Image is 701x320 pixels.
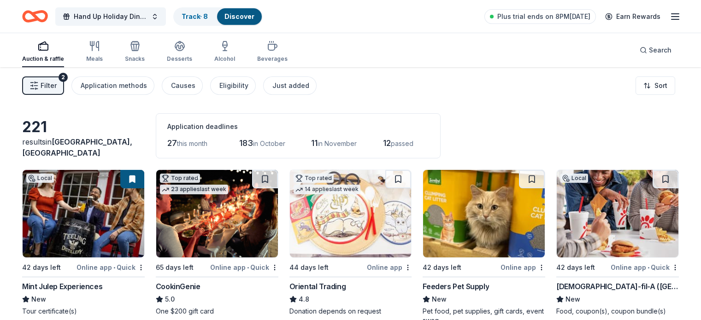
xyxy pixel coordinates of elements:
[22,118,145,136] div: 221
[294,185,360,194] div: 14 applies last week
[156,169,278,316] a: Image for CookinGenieTop rated23 applieslast week65 days leftOnline app•QuickCookinGenie5.0One $2...
[167,55,192,63] div: Desserts
[160,174,200,183] div: Top rated
[74,11,147,22] span: Hand Up Holiday Dinner and Auction
[272,80,309,91] div: Just added
[156,307,278,316] div: One $200 gift card
[611,262,679,273] div: Online app Quick
[556,169,679,316] a: Image for Chick-fil-A (Louisville)Local42 days leftOnline app•Quick[DEMOGRAPHIC_DATA]-fil-A ([GEO...
[560,174,588,183] div: Local
[22,137,132,157] span: in
[654,80,667,91] span: Sort
[167,138,177,148] span: 27
[86,37,103,67] button: Meals
[23,170,144,257] img: Image for Mint Julep Experiences
[501,262,545,273] div: Online app
[239,138,253,148] span: 183
[636,76,675,95] button: Sort
[224,12,254,20] a: Discover
[22,137,132,157] span: [GEOGRAPHIC_DATA], [GEOGRAPHIC_DATA]
[41,80,57,91] span: Filter
[22,169,145,316] a: Image for Mint Julep ExperiencesLocal42 days leftOnline app•QuickMint Julep ExperiencesNewTour ce...
[22,37,64,67] button: Auction & raffle
[156,262,194,273] div: 65 days left
[247,264,249,271] span: •
[125,37,145,67] button: Snacks
[156,281,200,292] div: CookinGenie
[432,294,447,305] span: New
[299,294,309,305] span: 4.8
[497,11,590,22] span: Plus trial ends on 8PM[DATE]
[214,55,235,63] div: Alcohol
[289,169,412,316] a: Image for Oriental TradingTop rated14 applieslast week44 days leftOnline appOriental Trading4.8Do...
[556,281,679,292] div: [DEMOGRAPHIC_DATA]-fil-A ([GEOGRAPHIC_DATA])
[290,170,412,257] img: Image for Oriental Trading
[22,136,145,158] div: results
[125,55,145,63] div: Snacks
[167,121,429,132] div: Application deadlines
[165,294,175,305] span: 5.0
[383,138,391,148] span: 12
[391,140,413,147] span: passed
[253,140,285,147] span: in October
[22,76,64,95] button: Filter2
[289,262,329,273] div: 44 days left
[77,262,145,273] div: Online app Quick
[26,174,54,183] div: Local
[22,307,145,316] div: Tour certificate(s)
[22,281,102,292] div: Mint Julep Experiences
[318,140,357,147] span: in November
[22,262,61,273] div: 42 days left
[214,37,235,67] button: Alcohol
[557,170,678,257] img: Image for Chick-fil-A (Louisville)
[423,170,545,257] img: Image for Feeders Pet Supply
[648,264,649,271] span: •
[423,262,461,273] div: 42 days left
[289,281,346,292] div: Oriental Trading
[22,6,48,27] a: Home
[156,170,278,257] img: Image for CookinGenie
[71,76,154,95] button: Application methods
[289,307,412,316] div: Donation depends on request
[649,45,672,56] span: Search
[257,37,288,67] button: Beverages
[423,281,489,292] div: Feeders Pet Supply
[31,294,46,305] span: New
[59,73,68,82] div: 2
[162,76,203,95] button: Causes
[81,80,147,91] div: Application methods
[294,174,334,183] div: Top rated
[173,7,263,26] button: Track· 8Discover
[556,307,679,316] div: Food, coupon(s), coupon bundle(s)
[632,41,679,59] button: Search
[86,55,103,63] div: Meals
[367,262,412,273] div: Online app
[167,37,192,67] button: Desserts
[177,140,207,147] span: this month
[55,7,166,26] button: Hand Up Holiday Dinner and Auction
[219,80,248,91] div: Eligibility
[600,8,666,25] a: Earn Rewards
[210,76,256,95] button: Eligibility
[113,264,115,271] span: •
[210,262,278,273] div: Online app Quick
[171,80,195,91] div: Causes
[257,55,288,63] div: Beverages
[311,138,318,148] span: 11
[160,185,228,194] div: 23 applies last week
[566,294,580,305] span: New
[484,9,596,24] a: Plus trial ends on 8PM[DATE]
[182,12,208,20] a: Track· 8
[556,262,595,273] div: 42 days left
[22,55,64,63] div: Auction & raffle
[263,76,317,95] button: Just added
